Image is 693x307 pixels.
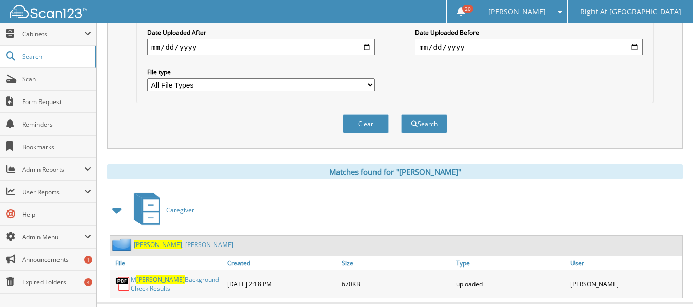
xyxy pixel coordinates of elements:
label: Date Uploaded After [147,28,375,37]
span: 20 [462,5,473,13]
span: Form Request [22,97,91,106]
a: User [568,256,682,270]
span: Admin Menu [22,233,84,241]
input: end [415,39,643,55]
div: Matches found for "[PERSON_NAME]" [107,164,683,179]
a: Type [453,256,568,270]
span: Bookmarks [22,142,91,151]
span: Announcements [22,255,91,264]
a: Created [225,256,339,270]
span: Expired Folders [22,278,91,286]
iframe: Chat Widget [642,258,693,307]
span: Scan [22,75,91,84]
label: Date Uploaded Before [415,28,643,37]
a: File [110,256,225,270]
span: Search [22,52,90,61]
span: Help [22,210,91,219]
input: start [147,39,375,55]
button: Search [401,114,447,133]
span: Caregiver [166,206,194,214]
img: folder2.png [112,238,134,251]
img: scan123-logo-white.svg [10,5,87,18]
span: [PERSON_NAME] [134,240,182,249]
span: Cabinets [22,30,84,38]
div: [PERSON_NAME] [568,273,682,295]
div: 1 [84,256,92,264]
div: 670KB [339,273,453,295]
button: Clear [343,114,389,133]
span: [PERSON_NAME] [488,9,546,15]
div: 4 [84,278,92,286]
a: Size [339,256,453,270]
span: Reminders [22,120,91,129]
a: [PERSON_NAME], [PERSON_NAME] [134,240,233,249]
span: User Reports [22,188,84,196]
img: PDF.png [115,276,131,292]
div: [DATE] 2:18 PM [225,273,339,295]
span: Right At [GEOGRAPHIC_DATA] [580,9,681,15]
span: Admin Reports [22,165,84,174]
span: [PERSON_NAME] [136,275,185,284]
a: M[PERSON_NAME]Background Check Results [131,275,222,293]
label: File type [147,68,375,76]
a: Caregiver [128,190,194,230]
div: uploaded [453,273,568,295]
